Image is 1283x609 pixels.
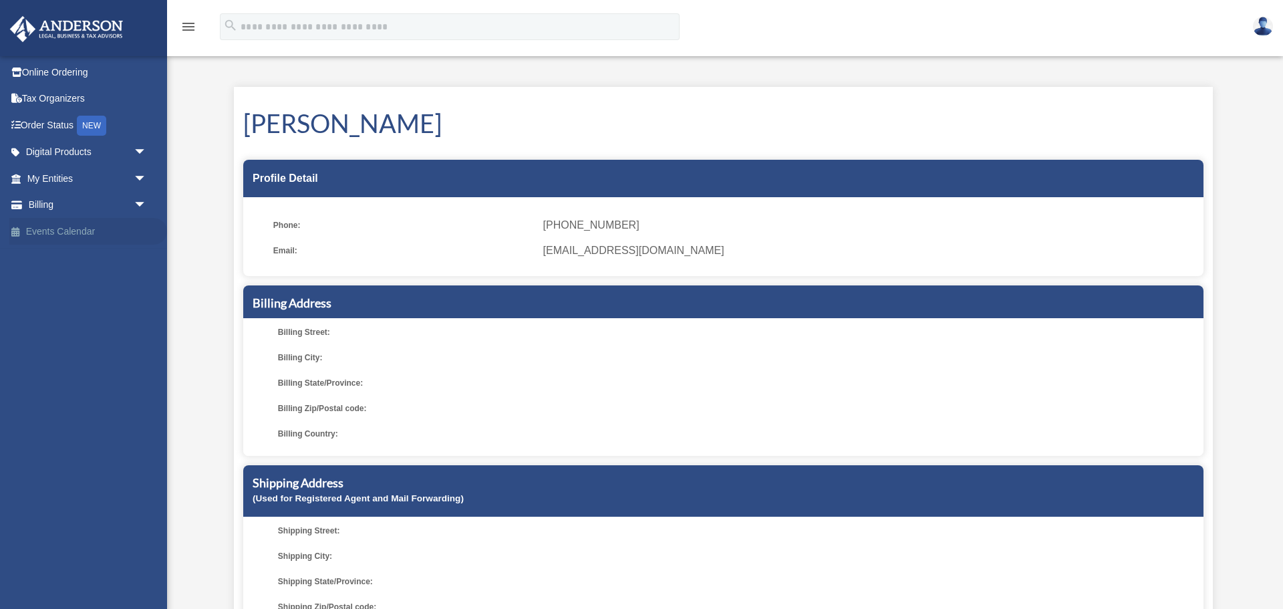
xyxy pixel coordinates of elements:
[278,323,539,342] span: Billing Street:
[9,112,167,139] a: Order StatusNEW
[9,86,167,112] a: Tax Organizers
[278,348,539,367] span: Billing City:
[134,139,160,166] span: arrow_drop_down
[134,192,160,219] span: arrow_drop_down
[253,295,1194,312] h5: Billing Address
[253,493,464,503] small: (Used for Registered Agent and Mail Forwarding)
[1253,17,1273,36] img: User Pic
[278,374,539,392] span: Billing State/Province:
[543,216,1194,235] span: [PHONE_NUMBER]
[243,160,1203,197] div: Profile Detail
[278,547,539,566] span: Shipping City:
[278,521,539,540] span: Shipping Street:
[273,241,534,260] span: Email:
[278,424,539,443] span: Billing Country:
[223,18,238,33] i: search
[6,16,127,42] img: Anderson Advisors Platinum Portal
[77,116,106,136] div: NEW
[543,241,1194,260] span: [EMAIL_ADDRESS][DOMAIN_NAME]
[9,59,167,86] a: Online Ordering
[278,399,539,418] span: Billing Zip/Postal code:
[243,106,1203,141] h1: [PERSON_NAME]
[9,192,167,219] a: Billingarrow_drop_down
[180,23,196,35] a: menu
[180,19,196,35] i: menu
[278,572,539,591] span: Shipping State/Province:
[9,218,167,245] a: Events Calendar
[273,216,534,235] span: Phone:
[134,165,160,193] span: arrow_drop_down
[9,165,167,192] a: My Entitiesarrow_drop_down
[9,139,167,166] a: Digital Productsarrow_drop_down
[253,475,1194,491] h5: Shipping Address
